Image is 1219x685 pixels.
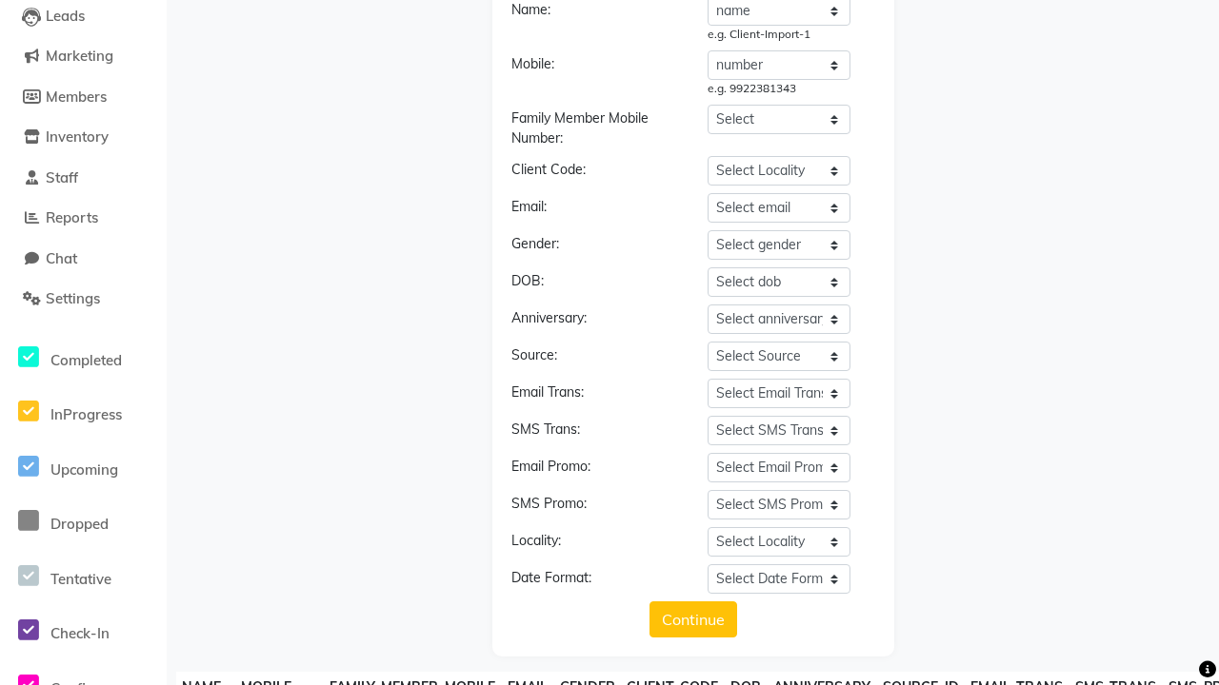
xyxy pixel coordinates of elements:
div: Client Code: [497,160,693,186]
span: Check-In [50,624,110,642]
span: Settings [46,289,100,307]
div: SMS Trans: [497,420,693,445]
div: Email Promo: [497,457,693,482]
a: Staff [5,167,162,189]
div: DOB: [497,271,693,297]
a: Settings [5,288,162,310]
div: Email Trans: [497,382,693,408]
span: InProgress [50,405,122,423]
span: Members [46,88,107,106]
div: Locality: [497,531,693,557]
div: e.g. 9922381343 [708,80,850,97]
button: Continue [649,601,737,637]
a: Reports [5,207,162,229]
div: Anniversary: [497,308,693,334]
span: Upcoming [50,460,118,479]
div: Gender: [497,234,693,260]
span: Marketing [46,47,113,65]
span: Tentative [50,570,111,588]
span: Staff [46,168,78,186]
span: Dropped [50,515,109,533]
a: Members [5,87,162,108]
span: Inventory [46,127,109,146]
div: SMS Promo: [497,494,693,519]
div: Family Member Mobile Number: [497,108,693,148]
span: Completed [50,351,122,369]
div: Date Format: [497,568,693,594]
span: Reports [46,208,98,226]
span: Leads [46,7,85,25]
a: Marketing [5,46,162,68]
div: Mobile: [497,54,693,97]
div: Email: [497,197,693,223]
a: Chat [5,248,162,270]
div: e.g. Client-Import-1 [708,26,850,43]
a: Leads [5,6,162,28]
span: Chat [46,249,77,267]
div: Source: [497,345,693,371]
a: Inventory [5,127,162,148]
